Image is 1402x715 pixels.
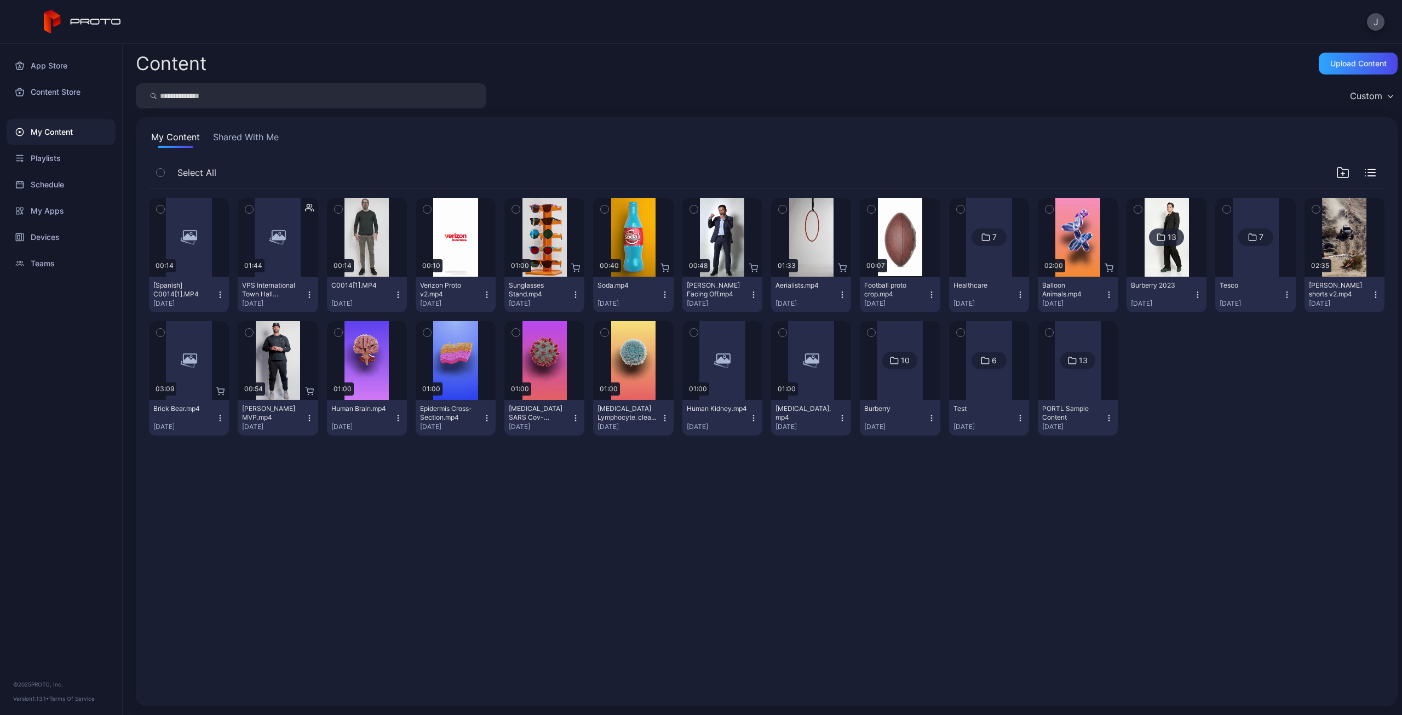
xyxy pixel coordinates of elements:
button: Sunglasses Stand.mp4[DATE] [504,277,584,312]
button: C0014[1].MP4[DATE] [327,277,407,312]
button: [PERSON_NAME] MVP.mp4[DATE] [238,400,318,436]
div: [DATE] [775,422,838,431]
button: [PERSON_NAME] Facing Off.mp4[DATE] [682,277,762,312]
div: [Spanish] C0014[1].MP4 [153,281,214,299]
div: 10 [901,356,910,365]
div: [DATE] [1131,299,1193,308]
div: [DATE] [153,422,216,431]
div: Soda.mp4 [597,281,658,290]
span: Version 1.13.1 • [13,695,49,702]
a: Schedule [7,171,116,198]
div: [DATE] [597,299,660,308]
div: [DATE] [953,299,1016,308]
div: Albert Pujols MVP.mp4 [242,404,302,422]
div: Blomberg shorts v2.mp4 [1309,281,1369,299]
div: © 2025 PROTO, Inc. [13,680,109,689]
div: [DATE] [242,299,304,308]
button: Custom [1344,83,1398,108]
div: [DATE] [242,422,304,431]
div: PORTL Sample Content [1042,404,1102,422]
button: [MEDICAL_DATA] Lymphocyte_clean.mp4[DATE] [593,400,673,436]
div: Burberry [864,404,924,413]
div: [DATE] [775,299,838,308]
div: Epidermis Cross-Section.mp4 [420,404,480,422]
button: Brick Bear.mp4[DATE] [149,400,229,436]
div: Human Brain.mp4 [331,404,392,413]
div: [DATE] [420,299,482,308]
div: C0014[1].MP4 [331,281,392,290]
span: Select All [177,166,216,179]
button: Burberry[DATE] [860,400,940,436]
button: [Spanish] C0014[1].MP4[DATE] [149,277,229,312]
div: Content [136,54,206,73]
button: Balloon Animals.mp4[DATE] [1038,277,1118,312]
button: Burberry 2023[DATE] [1127,277,1206,312]
a: Teams [7,250,116,277]
div: [DATE] [1220,299,1282,308]
button: Human Brain.mp4[DATE] [327,400,407,436]
button: [MEDICAL_DATA].mp4[DATE] [771,400,851,436]
div: Human Heart.mp4 [775,404,836,422]
button: Test[DATE] [949,400,1029,436]
button: [PERSON_NAME] shorts v2.mp4[DATE] [1305,277,1384,312]
button: Aerialists.mp4[DATE] [771,277,851,312]
button: [MEDICAL_DATA] SARS Cov-2_clean.mp4[DATE] [504,400,584,436]
button: Human Kidney.mp4[DATE] [682,400,762,436]
a: My Apps [7,198,116,224]
div: Covid-19 SARS Cov-2_clean.mp4 [509,404,569,422]
div: [DATE] [864,422,927,431]
div: [DATE] [331,422,394,431]
div: Burberry 2023 [1131,281,1191,290]
div: [DATE] [864,299,927,308]
div: Test [953,404,1014,413]
div: Verizon Proto v2.mp4 [420,281,480,299]
div: [DATE] [1309,299,1371,308]
div: Upload Content [1330,59,1387,68]
div: Human Kidney.mp4 [687,404,747,413]
div: [DATE] [597,422,660,431]
button: Soda.mp4[DATE] [593,277,673,312]
div: VPS International Town Hall (Jeff Hulse).MP4 [242,281,302,299]
div: [DATE] [1042,299,1105,308]
div: 6 [992,356,997,365]
button: Upload Content [1319,53,1398,75]
button: Tesco[DATE] [1215,277,1295,312]
a: Content Store [7,79,116,105]
a: Terms Of Service [49,695,95,702]
div: Healthcare [953,281,1014,290]
button: VPS International Town Hall ([PERSON_NAME]).MP4[DATE] [238,277,318,312]
div: 13 [1168,232,1176,242]
div: [DATE] [509,422,571,431]
div: Custom [1350,90,1382,101]
div: Brick Bear.mp4 [153,404,214,413]
div: 7 [1259,232,1263,242]
div: 13 [1079,356,1088,365]
button: Football proto crop.mp4[DATE] [860,277,940,312]
a: My Content [7,119,116,145]
a: Playlists [7,145,116,171]
div: [DATE] [687,299,749,308]
button: My Content [149,130,202,148]
div: Aerialists.mp4 [775,281,836,290]
div: [DATE] [153,299,216,308]
button: Healthcare[DATE] [949,277,1029,312]
div: Balloon Animals.mp4 [1042,281,1102,299]
div: Football proto crop.mp4 [864,281,924,299]
a: Devices [7,224,116,250]
button: Shared With Me [211,130,281,148]
div: 7 [992,232,997,242]
div: [DATE] [687,422,749,431]
a: App Store [7,53,116,79]
div: [DATE] [509,299,571,308]
div: Tesco [1220,281,1280,290]
div: T-Cell Lymphocyte_clean.mp4 [597,404,658,422]
button: PORTL Sample Content[DATE] [1038,400,1118,436]
div: [DATE] [953,422,1016,431]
